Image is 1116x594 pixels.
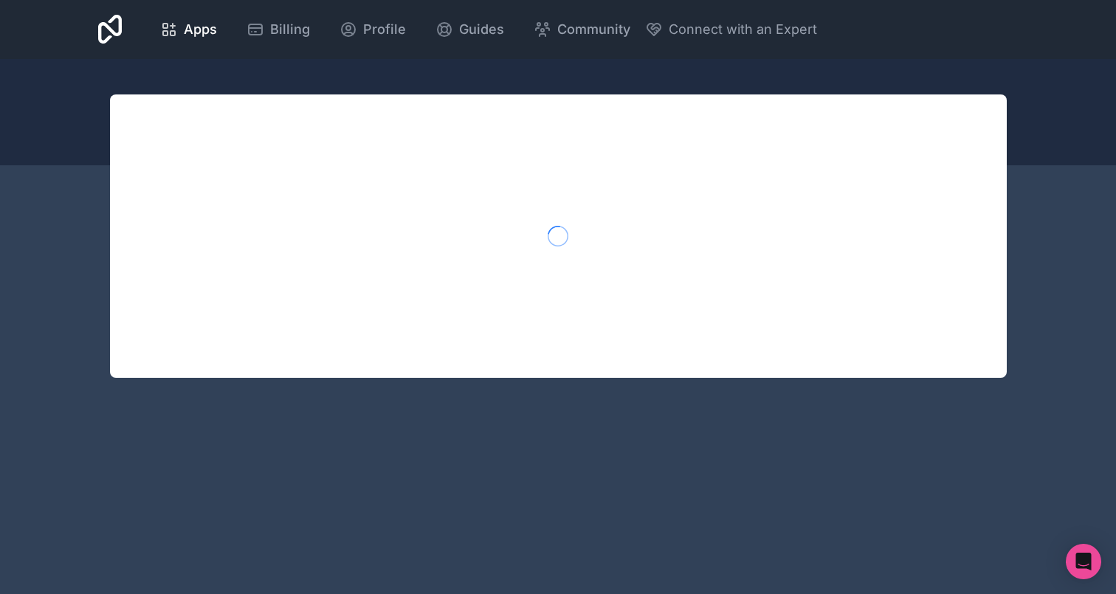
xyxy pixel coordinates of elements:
[459,19,504,40] span: Guides
[270,19,310,40] span: Billing
[1066,544,1101,579] div: Open Intercom Messenger
[235,13,322,46] a: Billing
[669,19,817,40] span: Connect with an Expert
[645,19,817,40] button: Connect with an Expert
[363,19,406,40] span: Profile
[184,19,217,40] span: Apps
[148,13,229,46] a: Apps
[522,13,642,46] a: Community
[557,19,630,40] span: Community
[424,13,516,46] a: Guides
[328,13,418,46] a: Profile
